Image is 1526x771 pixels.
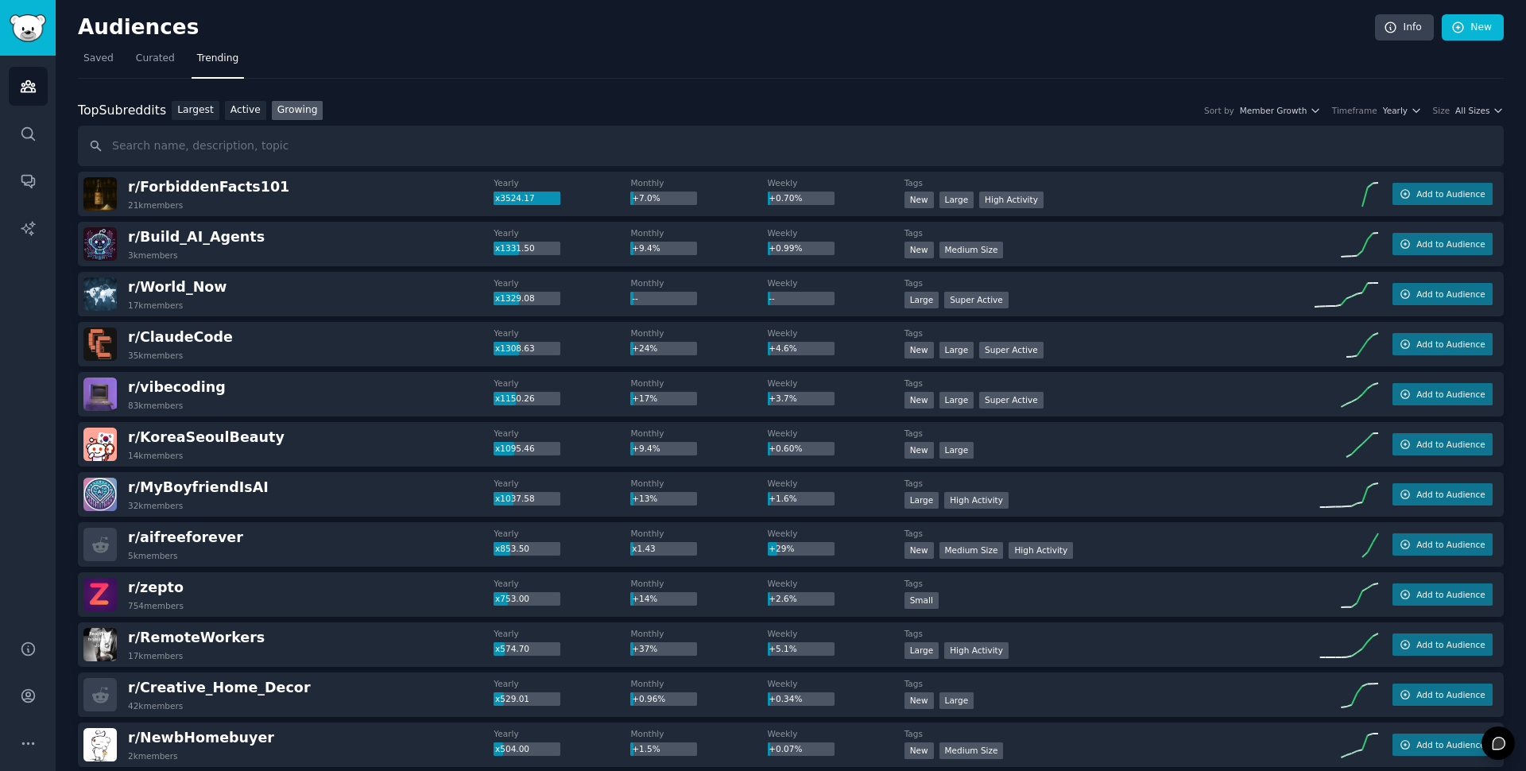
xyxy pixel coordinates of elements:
div: 3k members [128,250,178,261]
span: +17% [632,393,657,403]
div: New [904,442,934,459]
span: r/ Creative_Home_Decor [128,680,311,695]
div: Large [904,292,939,308]
span: Add to Audience [1416,188,1485,200]
span: Add to Audience [1416,489,1485,500]
span: +24% [632,343,657,353]
dt: Yearly [494,578,630,589]
div: New [904,542,934,559]
dt: Tags [904,177,1315,188]
span: x1329.08 [495,293,535,303]
img: ForbiddenFacts101 [83,177,117,211]
img: Build_AI_Agents [83,227,117,261]
dt: Yearly [494,528,630,539]
dt: Yearly [494,277,630,289]
span: x504.00 [495,744,529,754]
span: +1.5% [632,744,660,754]
dt: Yearly [494,428,630,439]
span: Add to Audience [1416,238,1485,250]
span: +2.6% [769,594,796,603]
div: Super Active [979,342,1044,358]
span: +0.70% [769,193,802,203]
dt: Weekly [768,277,904,289]
span: r/ MyBoyfriendIsAI [128,479,269,495]
span: +0.07% [769,744,802,754]
div: Medium Size [939,242,1004,258]
dt: Weekly [768,528,904,539]
dt: Weekly [768,678,904,689]
button: Add to Audience [1392,483,1493,506]
button: Add to Audience [1392,383,1493,405]
div: Small [904,592,939,609]
dt: Yearly [494,678,630,689]
button: Add to Audience [1392,283,1493,305]
div: Large [939,342,974,358]
img: vibecoding [83,378,117,411]
span: Add to Audience [1416,589,1485,600]
span: Add to Audience [1416,689,1485,700]
div: Large [904,492,939,509]
dt: Tags [904,378,1315,389]
span: +13% [632,494,657,503]
div: 21k members [128,200,183,211]
div: Super Active [944,292,1009,308]
dt: Tags [904,327,1315,339]
span: r/ Build_AI_Agents [128,229,265,245]
div: Large [939,442,974,459]
span: Add to Audience [1416,639,1485,650]
div: Large [939,692,974,709]
span: r/ ClaudeCode [128,329,233,345]
dt: Weekly [768,378,904,389]
span: x853.50 [495,544,529,553]
span: Add to Audience [1416,289,1485,300]
span: x1308.63 [495,343,535,353]
dt: Tags [904,227,1315,238]
dt: Tags [904,678,1315,689]
div: New [904,742,934,759]
div: High Activity [1009,542,1073,559]
img: KoreaSeoulBeauty [83,428,117,461]
dt: Weekly [768,428,904,439]
h2: Audiences [78,15,1375,41]
dt: Weekly [768,628,904,639]
span: +3.7% [769,393,796,403]
dt: Monthly [630,227,767,238]
span: x3524.17 [495,193,535,203]
div: Size [1433,105,1450,116]
dt: Monthly [630,277,767,289]
a: Saved [78,46,119,79]
a: Curated [130,46,180,79]
span: Add to Audience [1416,439,1485,450]
span: Add to Audience [1416,339,1485,350]
dt: Yearly [494,327,630,339]
div: Large [904,642,939,659]
span: r/ RemoteWorkers [128,630,265,645]
button: Add to Audience [1392,734,1493,756]
img: GummySearch logo [10,14,46,42]
button: Add to Audience [1392,633,1493,656]
div: Super Active [979,392,1044,409]
dt: Weekly [768,478,904,489]
span: +9.4% [632,243,660,253]
dt: Monthly [630,678,767,689]
div: New [904,342,934,358]
span: Yearly [1383,105,1408,116]
button: Member Growth [1240,105,1321,116]
img: RemoteWorkers [83,628,117,661]
dt: Weekly [768,227,904,238]
img: MyBoyfriendIsAI [83,478,117,511]
span: r/ KoreaSeoulBeauty [128,429,285,445]
span: x1037.58 [495,494,535,503]
span: Add to Audience [1416,539,1485,550]
span: x1150.26 [495,393,535,403]
button: All Sizes [1455,105,1504,116]
div: High Activity [979,192,1044,208]
dt: Yearly [494,177,630,188]
span: +7.0% [632,193,660,203]
div: Timeframe [1332,105,1377,116]
div: Sort by [1204,105,1234,116]
div: 14k members [128,450,183,461]
span: +14% [632,594,657,603]
div: 17k members [128,300,183,311]
dt: Yearly [494,227,630,238]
